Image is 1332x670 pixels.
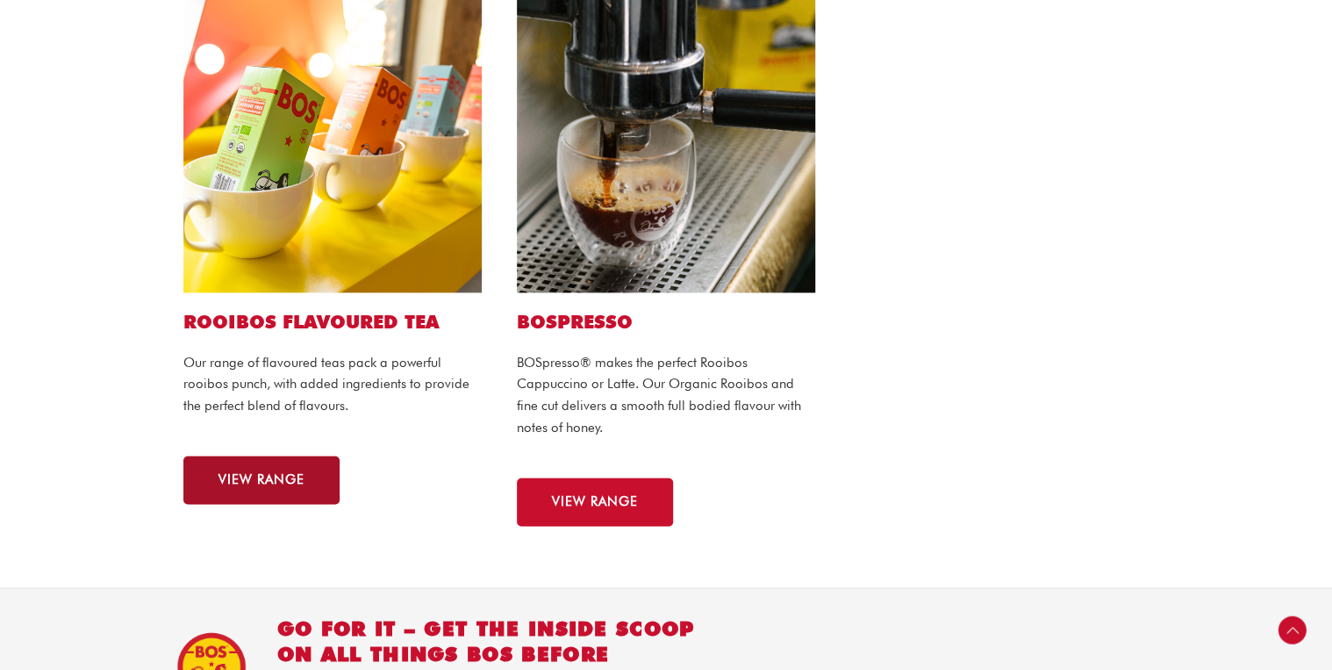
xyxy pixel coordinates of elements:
p: BOSpresso® makes the perfect Rooibos Cappuccino or Latte. Our Organic Rooibos and fine cut delive... [517,352,815,439]
a: VIEW RANGE [183,456,340,504]
h2: ROOIBOS FLAVOURED TEA [183,310,482,334]
h2: BOSPRESSO [517,310,815,334]
span: Our range of flavoured teas pack a powerful rooibos punch, with added ingredients to provide the ... [183,355,469,414]
span: VIEW RANGE [552,495,638,508]
a: VIEW RANGE [517,478,673,526]
span: VIEW RANGE [218,473,304,486]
